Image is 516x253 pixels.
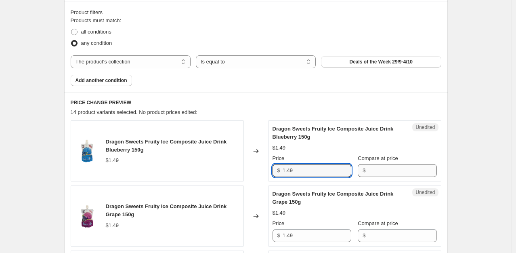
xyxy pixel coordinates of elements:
[75,139,99,163] img: DragonSweetsFruityIceCompositeJuiceDrinkBlueberry150g_80x.png
[71,8,441,17] div: Product filters
[75,204,99,228] img: DragonSweetsFruityIceCompositeJuiceDrinkGrape150g_80x.png
[71,75,132,86] button: Add another condition
[350,59,413,65] span: Deals of the Week 29/9-4/10
[415,189,435,196] span: Unedited
[273,209,286,217] div: $1.49
[81,40,112,46] span: any condition
[71,109,197,115] span: 14 product variants selected. No product prices edited:
[106,139,227,153] span: Dragon Sweets Fruity Ice Composite Juice Drink Blueberry 150g
[277,232,280,238] span: $
[106,203,227,217] span: Dragon Sweets Fruity Ice Composite Juice Drink Grape 150g
[363,232,365,238] span: $
[273,155,285,161] span: Price
[76,77,127,84] span: Add another condition
[71,17,122,23] span: Products must match:
[106,221,119,230] div: $1.49
[277,167,280,173] span: $
[321,56,441,67] button: Deals of the Week 29/9-4/10
[81,29,111,35] span: all conditions
[273,144,286,152] div: $1.49
[106,156,119,164] div: $1.49
[358,220,398,226] span: Compare at price
[363,167,365,173] span: $
[273,220,285,226] span: Price
[273,126,394,140] span: Dragon Sweets Fruity Ice Composite Juice Drink Blueberry 150g
[71,99,441,106] h6: PRICE CHANGE PREVIEW
[415,124,435,131] span: Unedited
[358,155,398,161] span: Compare at price
[273,191,394,205] span: Dragon Sweets Fruity Ice Composite Juice Drink Grape 150g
